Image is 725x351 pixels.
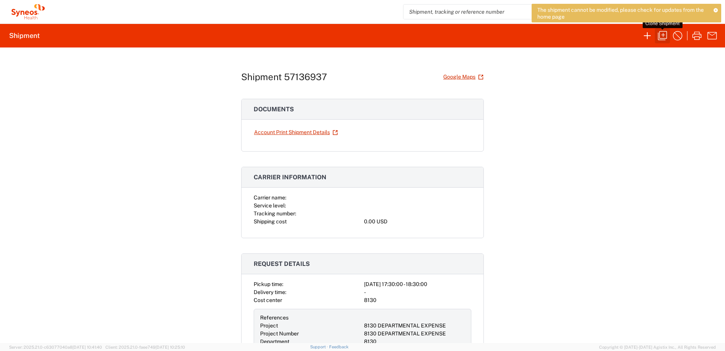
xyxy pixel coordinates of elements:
[364,218,471,226] div: 0.00 USD
[310,345,329,349] a: Support
[155,345,185,349] span: [DATE] 10:25:10
[241,71,327,82] h1: Shipment 57136937
[403,5,600,19] input: Shipment, tracking or reference number
[443,70,484,84] a: Google Maps
[254,126,338,139] a: Account Print Shipment Details
[9,345,102,349] span: Server: 2025.21.0-c63077040a8
[364,288,471,296] div: -
[364,280,471,288] div: [DATE] 17:30:00 - 18:30:00
[599,344,716,351] span: Copyright © [DATE]-[DATE] Agistix Inc., All Rights Reserved
[254,106,294,113] span: Documents
[254,210,296,217] span: Tracking number:
[364,296,471,304] div: 8130
[260,322,361,330] div: Project
[364,330,465,338] div: 8130 DEPARTMENTAL EXPENSE
[72,345,102,349] span: [DATE] 10:41:40
[364,322,465,330] div: 8130 DEPARTMENTAL EXPENSE
[254,289,286,295] span: Delivery time:
[254,174,326,181] span: Carrier information
[260,330,361,338] div: Project Number
[254,297,282,303] span: Cost center
[254,281,283,287] span: Pickup time:
[537,6,708,20] span: The shipment cannot be modified, please check for updates from the home page
[260,338,361,346] div: Department
[254,202,286,209] span: Service level:
[105,345,185,349] span: Client: 2025.21.0-faee749
[260,315,289,321] span: References
[364,338,465,346] div: 8130
[9,31,40,40] h2: Shipment
[254,194,286,201] span: Carrier name:
[254,260,310,267] span: Request details
[329,345,348,349] a: Feedback
[254,218,287,225] span: Shipping cost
